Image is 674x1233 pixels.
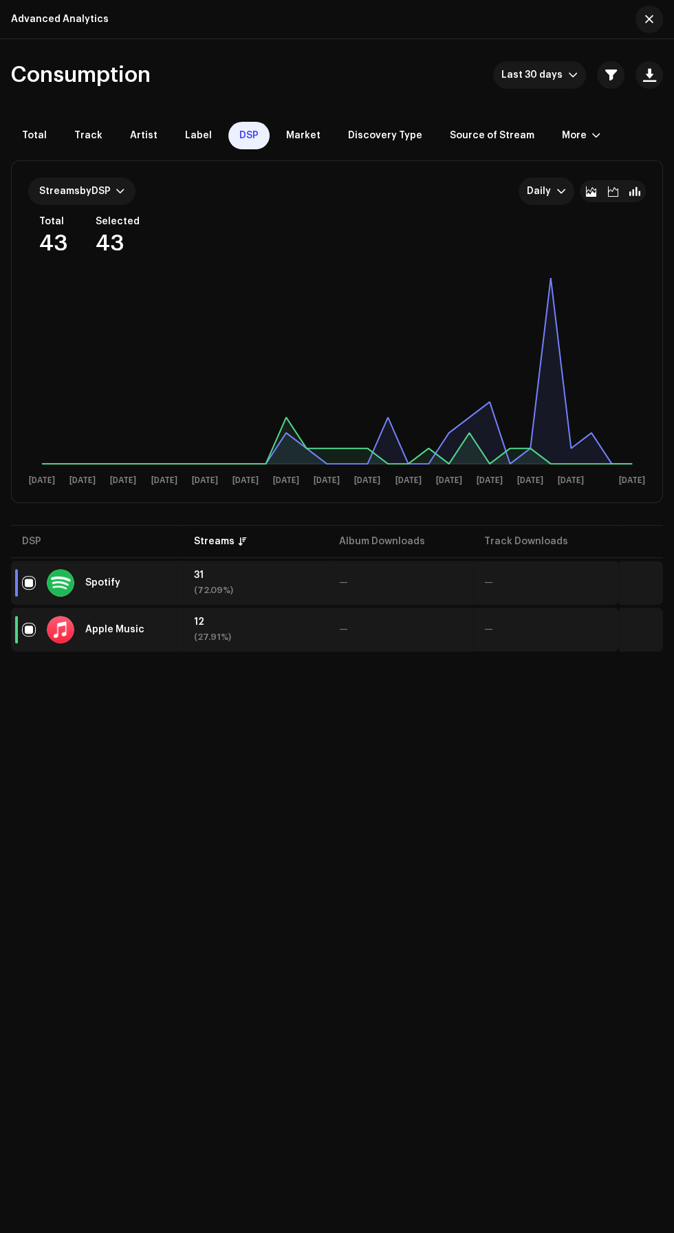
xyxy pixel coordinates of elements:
[194,586,317,595] div: (72.09%)
[484,625,607,634] div: —
[194,617,317,627] div: 12
[11,64,151,86] span: Consumption
[477,476,503,485] text: [DATE]
[194,632,317,642] div: (27.91%)
[80,186,91,196] span: by
[484,578,607,588] div: —
[11,14,109,25] div: Advanced Analytics
[110,476,136,485] text: [DATE]
[501,61,568,89] span: Last 30 days
[568,61,578,89] div: dropdown trigger
[239,130,259,141] span: DSP
[29,476,55,485] text: [DATE]
[39,216,68,227] div: Total
[273,476,299,485] text: [DATE]
[395,476,422,485] text: [DATE]
[185,130,212,141] span: Label
[194,570,317,580] div: 31
[69,476,96,485] text: [DATE]
[436,476,462,485] text: [DATE]
[96,216,140,227] div: Selected
[130,130,157,141] span: Artist
[558,476,584,485] text: [DATE]
[74,130,102,141] span: Track
[339,578,462,588] div: —
[339,625,462,634] div: —
[354,476,380,485] text: [DATE]
[562,130,587,141] div: More
[450,130,534,141] span: Source of Stream
[619,476,645,485] text: [DATE]
[232,476,259,485] text: [DATE]
[22,130,47,141] span: Total
[314,476,340,485] text: [DATE]
[286,130,320,141] span: Market
[151,476,177,485] text: [DATE]
[39,186,111,196] span: Streams DSP
[192,476,218,485] text: [DATE]
[517,476,543,485] text: [DATE]
[556,178,566,205] div: dropdown trigger
[348,130,422,141] span: Discovery Type
[527,178,556,205] span: Daily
